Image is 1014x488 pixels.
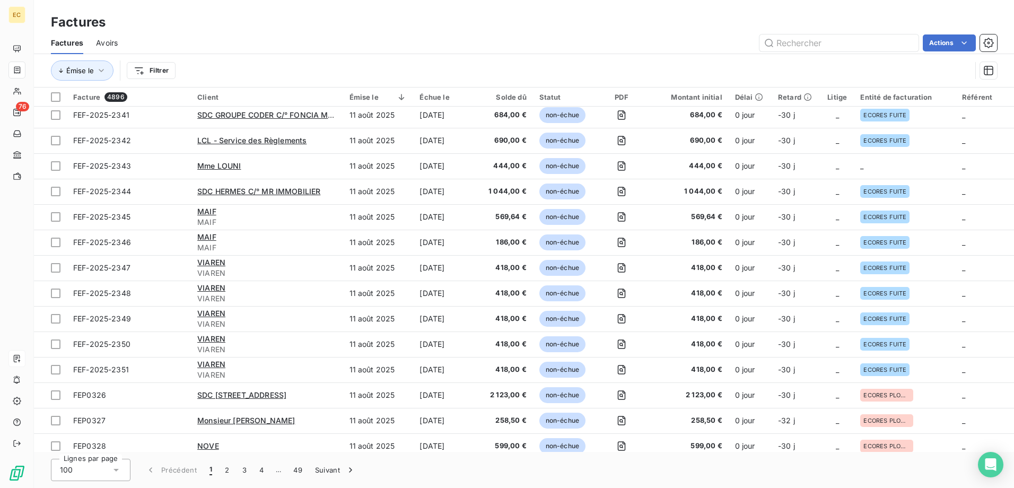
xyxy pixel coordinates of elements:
td: 0 jour [729,382,772,408]
span: 418,00 € [655,339,722,350]
td: 11 août 2025 [343,332,414,357]
span: ECORES FUITE [863,214,906,220]
span: -30 j [778,187,795,196]
td: 0 jour [729,433,772,459]
span: FEF-2025-2342 [73,136,131,145]
span: ECORES FUITE [863,341,906,347]
span: non-échue [539,362,585,378]
span: _ [962,161,965,170]
span: FEF-2025-2349 [73,314,131,323]
span: LCL - Service des Règlements [197,136,307,145]
span: FEF-2025-2341 [73,110,129,119]
span: ECORES FUITE [863,188,906,195]
td: 11 août 2025 [343,255,414,281]
button: Précédent [139,459,203,481]
span: -30 j [778,365,795,374]
div: Retard [778,93,814,101]
span: VIAREN [197,334,225,343]
td: 11 août 2025 [343,128,414,153]
button: 2 [218,459,235,481]
span: VIAREN [197,283,225,292]
span: SDC GROUPE CODER C/° FONCIA MARSEILLE [197,110,363,119]
span: 418,00 € [655,263,722,273]
span: 599,00 € [482,441,526,451]
span: 1 044,00 € [482,186,526,197]
button: 4 [253,459,270,481]
span: 444,00 € [482,161,526,171]
span: _ [836,238,839,247]
span: 186,00 € [655,237,722,248]
span: _ [962,110,965,119]
span: non-échue [539,260,585,276]
span: _ [962,314,965,323]
td: 0 jour [729,408,772,433]
td: [DATE] [413,332,476,357]
div: Montant initial [655,93,722,101]
span: FEF-2025-2347 [73,263,130,272]
div: Open Intercom Messenger [978,452,1003,477]
td: 11 août 2025 [343,408,414,433]
span: 2 123,00 € [482,390,526,400]
span: 100 [60,465,73,475]
td: 0 jour [729,306,772,332]
button: 3 [236,459,253,481]
span: ECORES PLOMBERIE [863,392,910,398]
span: VIAREN [197,293,336,304]
span: FEF-2025-2351 [73,365,129,374]
td: 0 jour [729,281,772,306]
span: _ [962,136,965,145]
span: FEF-2025-2350 [73,339,130,348]
span: VIAREN [197,370,336,380]
span: -30 j [778,441,795,450]
span: 418,00 € [482,288,526,299]
img: Logo LeanPay [8,465,25,482]
span: _ [836,365,839,374]
span: _ [962,212,965,221]
span: FEP0328 [73,441,106,450]
span: non-échue [539,438,585,454]
span: 569,64 € [655,212,722,222]
div: PDF [601,93,642,101]
span: _ [836,110,839,119]
span: _ [836,441,839,450]
span: _ [860,161,863,170]
span: _ [962,238,965,247]
td: 0 jour [729,179,772,204]
span: _ [962,365,965,374]
span: 418,00 € [655,288,722,299]
span: _ [962,187,965,196]
span: non-échue [539,209,585,225]
td: 11 août 2025 [343,179,414,204]
div: Échue le [419,93,469,101]
span: FEF-2025-2348 [73,289,131,298]
span: 684,00 € [482,110,526,120]
span: 418,00 € [482,339,526,350]
span: 1 [209,465,212,475]
span: _ [836,212,839,221]
td: [DATE] [413,128,476,153]
span: non-échue [539,285,585,301]
span: -32 j [778,416,795,425]
span: MAIF [197,242,336,253]
div: EC [8,6,25,23]
span: NOVE [197,441,219,450]
input: Rechercher [759,34,919,51]
span: -30 j [778,238,795,247]
span: non-échue [539,234,585,250]
span: non-échue [539,184,585,199]
td: [DATE] [413,230,476,255]
span: MAIF [197,232,216,241]
span: _ [836,339,839,348]
span: non-échue [539,107,585,123]
span: 690,00 € [655,135,722,146]
span: -30 j [778,161,795,170]
span: -30 j [778,212,795,221]
span: SDC HERMES C/° MR IMMOBILIER [197,187,320,196]
td: 11 août 2025 [343,102,414,128]
span: MAIF [197,217,336,228]
span: 418,00 € [482,313,526,324]
span: ECORES FUITE [863,367,906,373]
td: [DATE] [413,204,476,230]
span: _ [836,161,839,170]
td: [DATE] [413,382,476,408]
